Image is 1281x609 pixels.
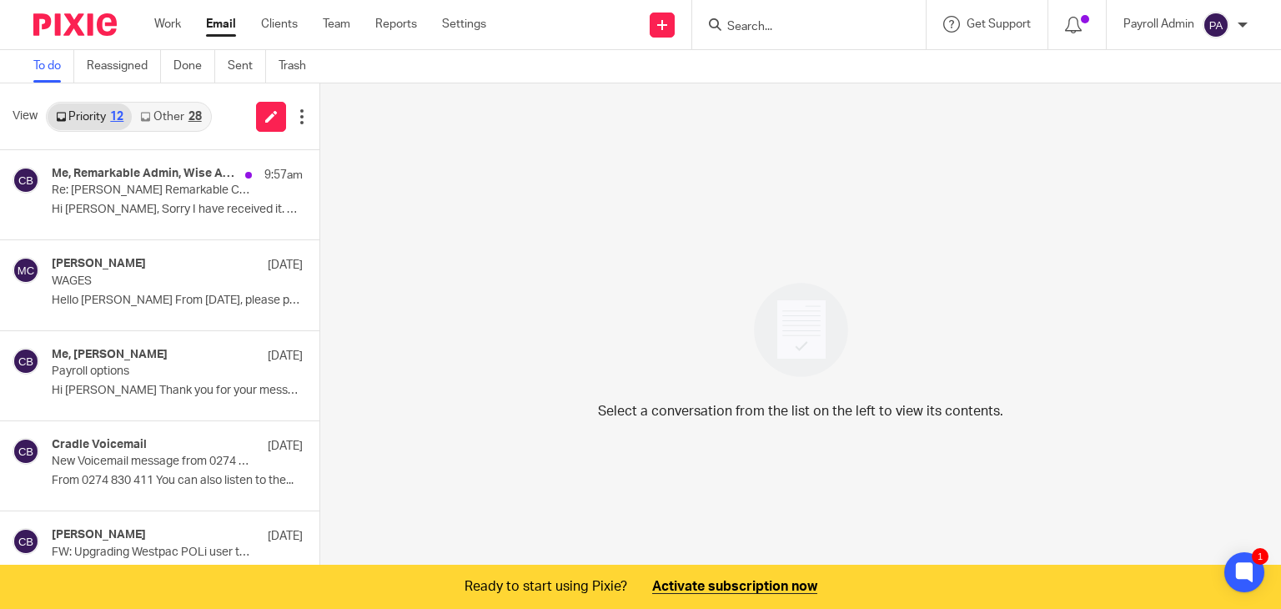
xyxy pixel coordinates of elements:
div: 1 [1252,548,1268,565]
a: Priority12 [48,103,132,130]
p: Hi [PERSON_NAME], Sorry I have received it. We... [52,203,303,217]
img: svg%3E [13,438,39,465]
h4: [PERSON_NAME] [52,257,146,271]
p: Select a conversation from the list on the left to view its contents. [598,401,1003,421]
img: svg%3E [13,167,39,194]
p: WAGES [52,274,253,289]
p: Payroll options [52,365,253,379]
p: Payroll Admin [1123,16,1194,33]
p: [DATE] [268,528,303,545]
span: View [13,108,38,125]
div: 12 [110,111,123,123]
p: Hi [PERSON_NAME] Thank you for your message. Yes... [52,384,303,398]
h4: Me, Remarkable Admin, Wise Advice Support [52,167,237,181]
a: Other28 [132,103,209,130]
p: New Voicemail message from 0274 830 411 [52,455,253,469]
p: Re: [PERSON_NAME] Remarkable Cream [52,184,253,198]
img: svg%3E [13,257,39,284]
p: From 0274 830 411 You can also listen to the... [52,474,303,488]
a: Clients [261,16,298,33]
a: Sent [228,50,266,83]
a: Done [173,50,215,83]
p: Hello [PERSON_NAME] From [DATE], please pay the... [52,294,303,308]
a: Email [206,16,236,33]
img: svg%3E [13,348,39,375]
h4: Me, [PERSON_NAME] [52,348,168,362]
p: [DATE] [268,438,303,455]
a: Trash [279,50,319,83]
img: image [743,272,859,388]
a: To do [33,50,74,83]
img: svg%3E [13,528,39,555]
span: Get Support [967,18,1031,30]
input: Search [726,20,876,35]
h4: [PERSON_NAME] [52,528,146,542]
p: 9:57am [264,167,303,184]
a: Reassigned [87,50,161,83]
p: [DATE] [268,348,303,365]
p: FW: Upgrading Westpac POLi user transactions to Open Banking, without service interruption [52,546,253,560]
a: Reports [375,16,417,33]
a: Settings [442,16,486,33]
h4: Cradle Voicemail [52,438,147,452]
a: Work [154,16,181,33]
img: svg%3E [1203,12,1229,38]
a: Team [323,16,350,33]
div: 28 [188,111,202,123]
img: Pixie [33,13,117,36]
p: [DATE] [268,257,303,274]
